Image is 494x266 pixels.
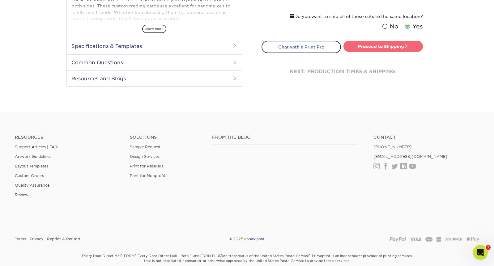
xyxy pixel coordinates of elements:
h2: Resources and Blogs [66,70,242,87]
div: © 2025 [168,234,326,244]
img: Primoprint [243,237,265,241]
label: Yes [403,22,423,31]
a: Quality Assurance [15,183,49,188]
a: Layout Templates [15,164,48,168]
a: Custom Orders [15,173,44,178]
div: next: production times & shipping [262,53,423,90]
a: Privacy [30,234,43,244]
sup: ® [309,254,310,257]
a: Chat with a Print Pro [262,41,341,53]
a: Sample Request [130,145,160,149]
sup: ® [221,254,222,257]
label: No [381,22,398,31]
span: show more [142,25,166,33]
a: Contact [373,135,479,140]
a: Terms [15,234,26,244]
a: Support Articles | FAQ [15,145,58,149]
div: Do you want to ship all of these sets to the same location? [262,13,423,20]
a: Design Services [130,154,160,159]
sup: ® [121,254,122,257]
h4: From the Blog [212,135,356,140]
span: 1 [486,245,491,250]
a: Print for Nonprofits [130,173,167,178]
a: [EMAIL_ADDRESS][DOMAIN_NAME] [373,154,447,159]
a: Artwork Guidelines [15,154,51,159]
sup: ® [135,254,136,257]
a: Reviews [15,192,30,197]
a: [PHONE_NUMBER] [373,145,412,149]
h4: Resources [15,135,121,140]
a: Print for Resellers [130,164,163,168]
h2: Common Questions [66,54,242,70]
a: Proceed to Shipping [343,41,423,52]
a: Reprint & Refund [47,234,80,244]
h4: Solutions [130,135,203,140]
iframe: Intercom live chat [473,245,488,260]
h2: Specifications & Templates [66,38,242,54]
